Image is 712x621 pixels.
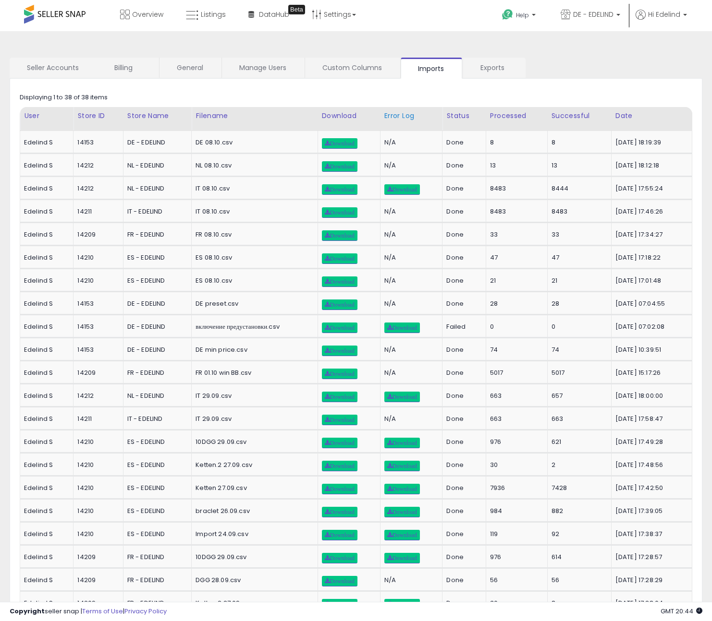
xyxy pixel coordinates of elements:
div: Edelind S [24,599,66,608]
a: Download [322,553,357,563]
div: 21 [552,276,604,285]
div: Edelind S [24,184,66,193]
div: 976 [490,553,540,561]
div: ES - EDELIND [127,484,184,492]
div: Done [446,415,479,423]
div: 14210 [77,530,115,538]
a: Download [322,299,357,310]
span: Download [325,555,355,561]
div: ES 08.10.csv [196,253,310,262]
div: 7936 [490,484,540,492]
div: Done [446,161,479,170]
div: N/A [384,299,435,308]
a: Help [494,1,545,31]
div: NL - EDELIND [127,392,184,400]
div: FR - EDELIND [127,369,184,377]
div: 14153 [77,299,115,308]
div: 14212 [77,392,115,400]
div: 14210 [77,461,115,469]
div: 0 [490,322,540,331]
a: General [160,58,221,78]
a: Download [322,322,357,333]
span: Download [325,371,355,377]
div: [DATE] 17:42:50 [615,484,685,492]
div: Displaying 1 to 38 of 38 items [20,93,108,102]
div: Store ID [77,111,119,121]
div: 14209 [77,230,115,239]
div: Done [446,253,479,262]
div: [DATE] 17:46:26 [615,207,685,216]
a: Download [322,161,357,172]
a: Download [384,484,420,494]
div: IT - EDELIND [127,415,184,423]
span: Download [325,233,355,239]
div: 621 [552,438,604,446]
span: Download [325,417,355,423]
a: Download [384,322,420,333]
a: Billing [97,58,158,78]
div: ES - EDELIND [127,507,184,515]
div: Done [446,507,479,515]
div: 47 [490,253,540,262]
div: 8 [490,138,540,147]
div: 657 [552,392,604,400]
div: 56 [552,576,604,585]
div: seller snap | | [10,607,167,616]
div: [DATE] 15:17:26 [615,369,685,377]
div: 47 [552,253,604,262]
div: [DATE] 17:38:37 [615,530,685,538]
span: Download [325,532,355,538]
div: Edelind S [24,161,66,170]
span: Download [325,279,355,285]
div: Store Name [127,111,188,121]
div: N/A [384,253,435,262]
span: 2025-10-8 20:44 GMT [661,607,702,616]
div: Import 24.09.csv [196,530,310,538]
div: DE 08.10.csv [196,138,310,147]
div: 984 [490,507,540,515]
a: Download [384,530,420,540]
div: 13 [490,161,540,170]
a: Download [384,553,420,563]
a: Download [322,576,357,586]
strong: Copyright [10,607,45,616]
div: 119 [490,530,540,538]
div: 8483 [552,207,604,216]
div: Done [446,484,479,492]
span: Download [387,509,417,515]
a: Download [322,138,357,149]
div: FR 01.10 win BB.csv [196,369,310,377]
a: Download [322,484,357,494]
div: DE preset.csv [196,299,310,308]
div: N/A [384,576,435,585]
div: 74 [490,346,540,354]
div: Edelind S [24,253,66,262]
div: 663 [490,392,540,400]
div: Edelind S [24,576,66,585]
div: Done [446,207,479,216]
div: [DATE] 10:39:51 [615,346,685,354]
div: [DATE] 17:49:28 [615,438,685,446]
div: [DATE] 17:39:05 [615,507,685,515]
div: 10DGG 29.09.csv [196,553,310,561]
span: Download [325,394,355,400]
div: 8 [552,138,604,147]
a: Download [322,438,357,448]
span: Listings [201,10,226,19]
a: Manage Users [222,58,304,78]
div: Error Log [384,111,439,121]
div: 14212 [77,184,115,193]
div: N/A [384,369,435,377]
div: N/A [384,415,435,423]
a: Exports [463,58,525,78]
div: 14210 [77,253,115,262]
span: DE - EDELIND [573,10,614,19]
div: Done [446,461,479,469]
a: Imports [401,58,462,79]
div: FR - EDELIND [127,576,184,585]
div: DE - EDELIND [127,346,184,354]
div: [DATE] 17:18:22 [615,253,685,262]
span: Download [325,256,355,262]
div: FR - EDELIND [127,553,184,561]
div: FR - EDELIND [127,230,184,239]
